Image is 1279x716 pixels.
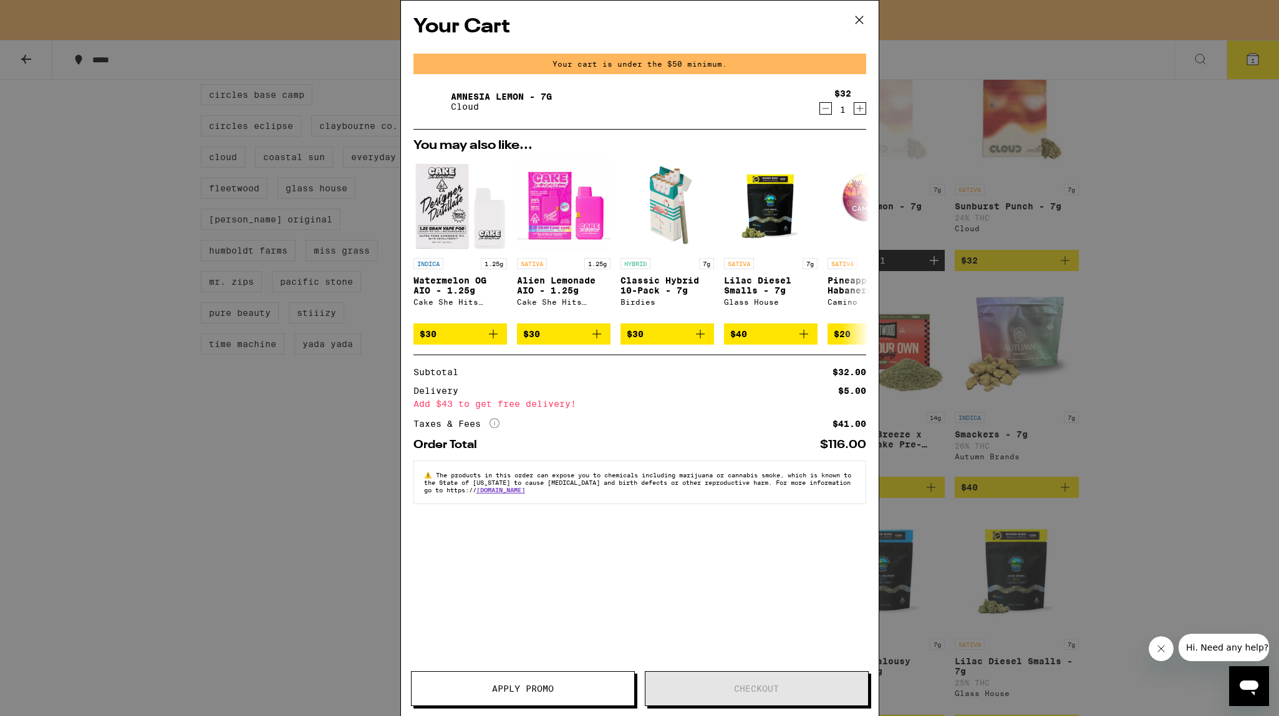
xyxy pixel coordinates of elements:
button: Apply Promo [411,671,635,706]
button: Checkout [645,671,869,706]
button: Decrement [819,102,832,115]
p: SATIVA [517,258,547,269]
img: Amnesia Lemon - 7g [413,84,448,119]
div: Subtotal [413,368,467,376]
button: Add to bag [828,323,921,345]
div: $32 [834,88,851,98]
div: $32.00 [833,368,866,376]
p: Pineapple Habanero Uplifting Gummies [828,275,921,295]
a: [DOMAIN_NAME] [476,486,525,494]
div: $116.00 [820,439,866,451]
span: The products in this order can expose you to chemicals including marijuana or cannabis smoke, whi... [424,471,851,494]
button: Add to bag [517,323,611,345]
span: $30 [627,329,644,339]
div: 1 [834,105,851,115]
button: Add to bag [413,323,507,345]
p: SATIVA [828,258,857,269]
button: Increment [854,102,866,115]
iframe: Close message [1149,636,1174,661]
p: 7g [699,258,714,269]
iframe: Message from company [1179,634,1269,661]
div: Cake She Hits Different [413,298,507,306]
span: ⚠️ [424,471,436,479]
p: Alien Lemonade AIO - 1.25g [517,275,611,295]
a: Open page for Watermelon OG AIO - 1.25g from Cake She Hits Different [413,158,507,323]
p: SATIVA [724,258,754,269]
p: 1.25g [584,258,611,269]
div: $5.00 [838,386,866,395]
button: Add to bag [724,323,818,345]
iframe: Button to launch messaging window [1229,666,1269,706]
img: Cake She Hits Different - Alien Lemonade AIO - 1.25g [517,158,611,252]
h2: You may also like... [413,140,866,152]
img: Cake She Hits Different - Watermelon OG AIO - 1.25g [413,158,507,252]
div: Birdies [620,298,714,306]
p: Cloud [451,102,552,112]
img: Camino - Pineapple Habanero Uplifting Gummies [828,158,921,252]
p: HYBRID [620,258,650,269]
span: $20 [834,329,851,339]
button: Add to bag [620,323,714,345]
p: Watermelon OG AIO - 1.25g [413,275,507,295]
a: Open page for Alien Lemonade AIO - 1.25g from Cake She Hits Different [517,158,611,323]
span: Apply Promo [492,684,554,693]
a: Amnesia Lemon - 7g [451,92,552,102]
div: Cake She Hits Different [517,298,611,306]
div: Your cart is under the $50 minimum. [413,54,866,74]
div: Taxes & Fees [413,418,500,429]
a: Open page for Classic Hybrid 10-Pack - 7g from Birdies [620,158,714,323]
span: Checkout [734,684,779,693]
div: $41.00 [833,419,866,428]
p: Lilac Diesel Smalls - 7g [724,275,818,295]
p: 1.25g [481,258,507,269]
span: $30 [523,329,540,339]
div: Camino [828,298,921,306]
div: Delivery [413,386,467,395]
div: Add $43 to get free delivery! [413,399,866,408]
img: Glass House - Lilac Diesel Smalls - 7g [724,158,818,252]
a: Open page for Pineapple Habanero Uplifting Gummies from Camino [828,158,921,323]
div: Glass House [724,298,818,306]
p: 7g [803,258,818,269]
p: Classic Hybrid 10-Pack - 7g [620,275,714,295]
h2: Your Cart [413,13,866,41]
a: Open page for Lilac Diesel Smalls - 7g from Glass House [724,158,818,323]
div: Order Total [413,439,486,451]
span: $30 [420,329,437,339]
span: $40 [730,329,747,339]
img: Birdies - Classic Hybrid 10-Pack - 7g [620,158,714,252]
